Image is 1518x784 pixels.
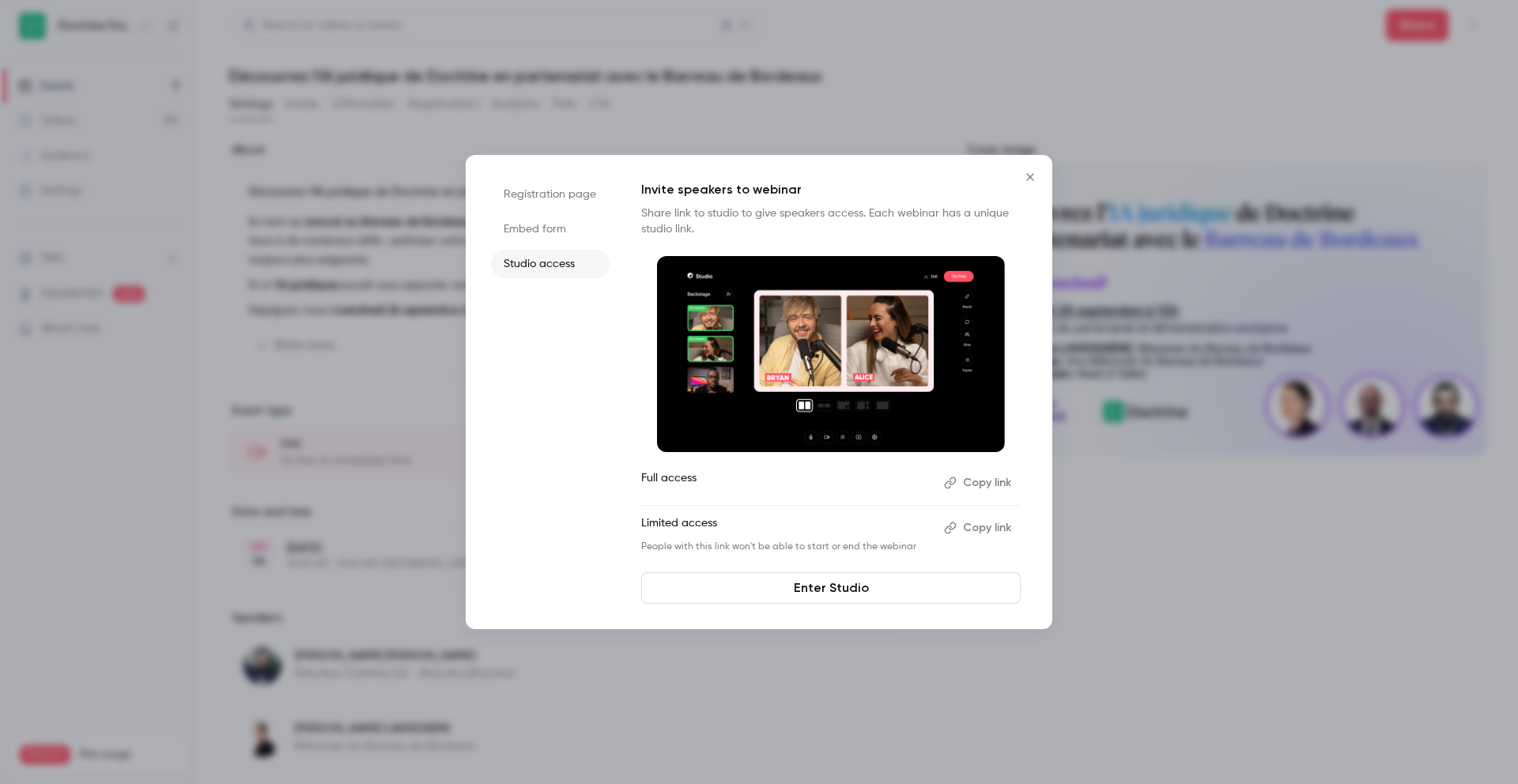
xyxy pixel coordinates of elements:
p: Share link to studio to give speakers access. Each webinar has a unique studio link. [641,205,1021,237]
li: Registration page [491,180,610,209]
li: Studio access [491,250,610,278]
p: Invite speakers to webinar [641,180,1021,199]
li: Embed form [491,215,610,243]
button: Close [1014,161,1046,193]
img: Invite speakers to webinar [657,256,1005,452]
p: People with this link won't be able to start or end the webinar [641,541,931,553]
p: Full access [641,470,931,496]
p: Limited access [641,515,931,541]
a: Enter Studio [641,572,1021,604]
button: Copy link [938,515,1021,541]
button: Copy link [938,470,1021,496]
